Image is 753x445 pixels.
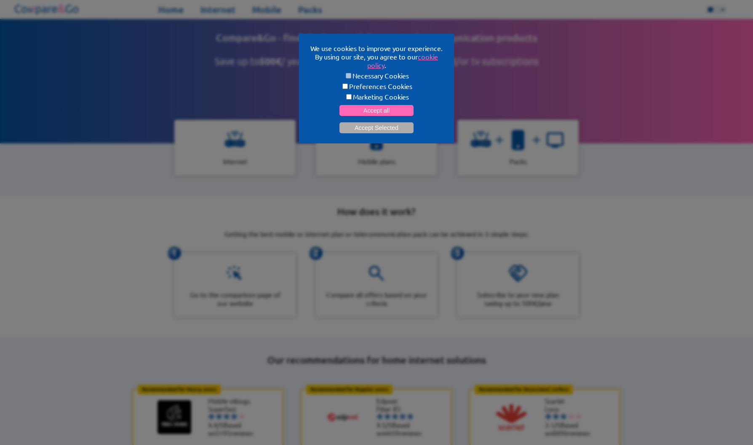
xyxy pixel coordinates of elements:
button: Accept Selected [339,122,414,133]
label: Marketing Cookies [309,92,444,101]
p: We use cookies to improve your experience. By using our site, you agree to our . [309,44,444,69]
label: Necessary Cookies [309,71,444,80]
input: Necessary Cookies [346,73,351,78]
input: Preferences Cookies [342,84,348,89]
button: Accept all [339,105,414,116]
a: cookie policy [367,52,438,69]
input: Marketing Cookies [346,94,352,100]
label: Preferences Cookies [309,82,444,90]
